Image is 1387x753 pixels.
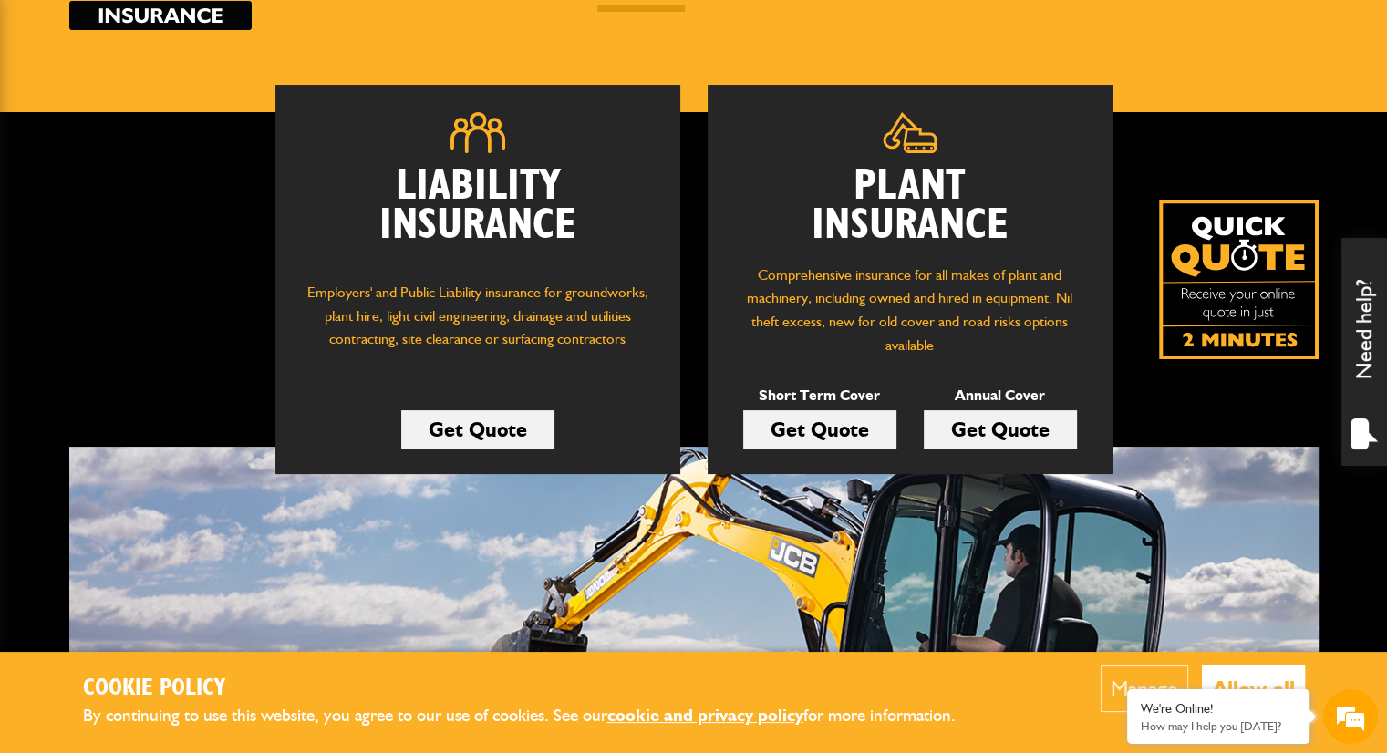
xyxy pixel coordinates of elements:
[1202,665,1305,712] button: Allow all
[735,167,1085,245] h2: Plant Insurance
[401,410,554,449] a: Get Quote
[924,410,1077,449] a: Get Quote
[735,263,1085,356] p: Comprehensive insurance for all makes of plant and machinery, including owned and hired in equipm...
[924,384,1077,407] p: Annual Cover
[303,281,653,368] p: Employers' and Public Liability insurance for groundworks, plant hire, light civil engineering, d...
[83,702,986,730] p: By continuing to use this website, you agree to our use of cookies. See our for more information.
[1159,200,1319,359] a: Get your insurance quote isn just 2-minutes
[1341,238,1387,466] div: Need help?
[743,384,896,407] p: Short Term Cover
[1141,719,1296,733] p: How may I help you today?
[743,410,896,449] a: Get Quote
[303,167,653,263] h2: Liability Insurance
[1101,665,1188,712] button: Manage
[1141,701,1296,717] div: We're Online!
[1159,200,1319,359] img: Quick Quote
[83,675,986,703] h2: Cookie Policy
[607,705,803,726] a: cookie and privacy policy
